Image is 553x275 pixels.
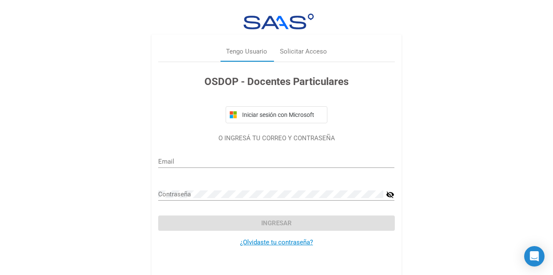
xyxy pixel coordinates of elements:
div: Tengo Usuario [226,47,267,57]
button: Iniciar sesión con Microsoft [226,106,327,123]
mat-icon: visibility_off [386,190,394,200]
a: ¿Olvidaste tu contraseña? [240,238,313,246]
div: Solicitar Acceso [280,47,327,57]
div: Open Intercom Messenger [524,246,545,266]
span: Iniciar sesión con Microsoft [240,111,324,118]
span: Ingresar [261,219,292,227]
p: O INGRESÁ TU CORREO Y CONTRASEÑA [158,133,394,143]
h3: OSDOP - Docentes Particulares [158,74,394,89]
button: Ingresar [158,215,394,231]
